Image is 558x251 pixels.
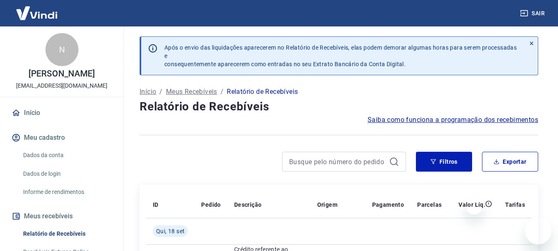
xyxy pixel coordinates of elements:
a: Meus Recebíveis [166,87,217,97]
iframe: Botão para abrir a janela de mensagens [525,218,551,244]
a: Saiba como funciona a programação dos recebimentos [368,115,538,125]
p: Origem [317,201,337,209]
p: ID [153,201,159,209]
p: [EMAIL_ADDRESS][DOMAIN_NAME] [16,81,107,90]
p: Descrição [234,201,262,209]
p: / [221,87,223,97]
a: Início [140,87,156,97]
iframe: Fechar mensagem [466,198,482,215]
p: Pagamento [372,201,404,209]
div: N [45,33,78,66]
p: [PERSON_NAME] [28,69,95,78]
span: Qui, 18 set [156,227,185,235]
p: / [159,87,162,97]
button: Filtros [416,152,472,172]
a: Início [10,104,114,122]
a: Informe de rendimentos [20,184,114,201]
button: Meu cadastro [10,129,114,147]
p: Após o envio das liquidações aparecerem no Relatório de Recebíveis, elas podem demorar algumas ho... [164,43,519,68]
img: Vindi [10,0,64,26]
input: Busque pelo número do pedido [289,155,386,168]
p: Pedido [201,201,221,209]
p: Parcelas [417,201,442,209]
button: Exportar [482,152,538,172]
a: Dados da conta [20,147,114,164]
button: Sair [518,6,548,21]
p: Relatório de Recebíveis [227,87,298,97]
button: Meus recebíveis [10,207,114,225]
a: Relatório de Recebíveis [20,225,114,242]
h4: Relatório de Recebíveis [140,98,538,115]
p: Valor Líq. [458,201,485,209]
a: Dados de login [20,165,114,182]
